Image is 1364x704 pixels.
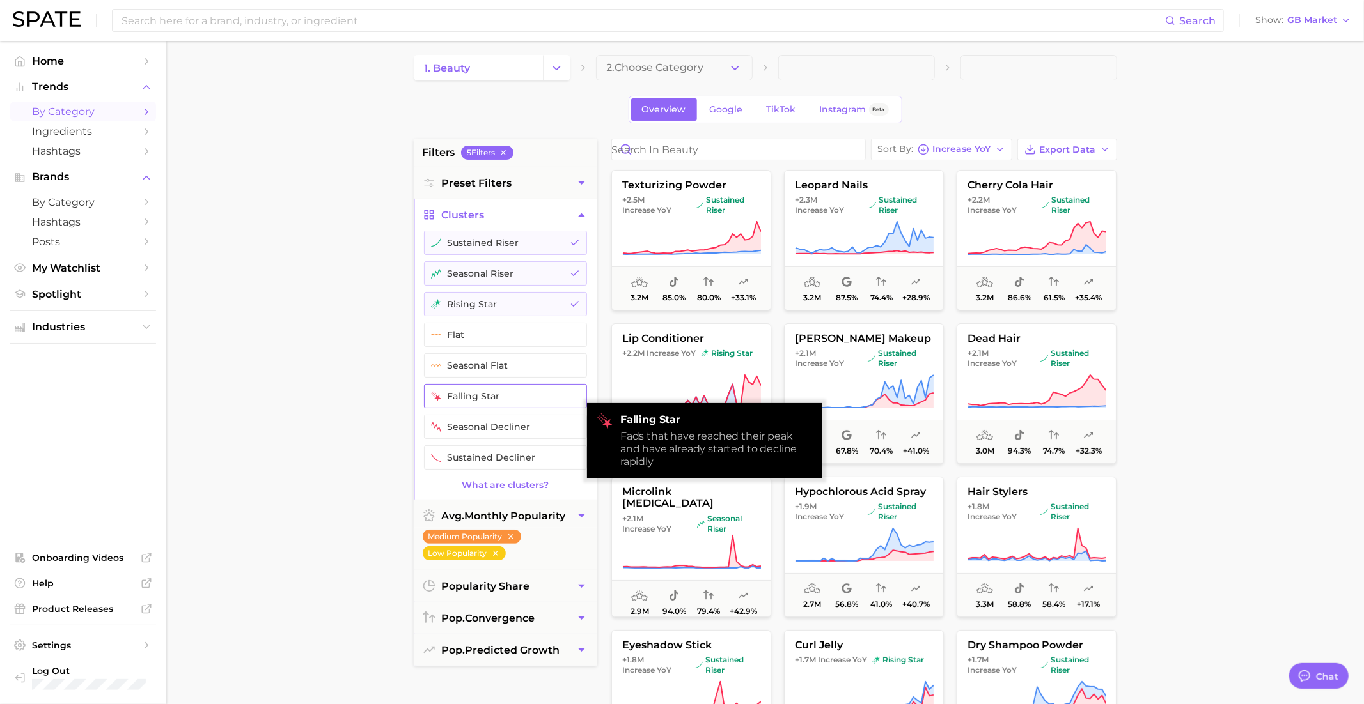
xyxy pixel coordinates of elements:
[1007,293,1031,302] span: 86.6%
[911,428,921,443] span: popularity predicted growth: Very Likely
[32,105,134,118] span: by Category
[868,501,933,522] span: sustained riser
[10,232,156,252] a: Posts
[662,607,686,616] span: 94.0%
[795,501,817,511] span: +1.9m
[1083,275,1094,290] span: popularity predicted growth: Very Likely
[424,261,587,286] button: seasonal riser
[431,330,441,340] img: flat
[612,639,771,651] span: eyeshadow stick
[669,588,679,604] span: popularity share: TikTok
[10,548,156,567] a: Onboarding Videos
[622,524,671,534] span: Increase YoY
[431,391,441,401] img: falling star
[902,293,929,302] span: +28.9%
[414,500,597,532] button: avg.monthly popularity
[32,145,134,157] span: Hashtags
[1040,144,1096,155] span: Export Data
[32,125,134,137] span: Ingredients
[1049,428,1059,443] span: popularity convergence: High Convergence
[795,512,844,522] span: Increase YoY
[957,170,1117,310] button: cherry cola hair+2.2m Increase YoYsustained risersustained riser3.2m86.6%61.5%+35.4%
[1040,661,1047,669] img: sustained riser
[701,348,753,358] span: rising star
[442,510,465,522] abbr: average
[631,275,648,290] span: average monthly popularity: Medium Popularity
[1252,12,1354,29] button: ShowGB Market
[442,209,485,221] span: Clusters
[957,323,1117,464] button: dead hair+2.1m Increase YoYsustained risersustained riser3.0m94.3%74.7%+32.3%
[10,284,156,304] a: Spotlight
[32,196,134,208] span: by Category
[1014,428,1024,443] span: popularity share: TikTok
[968,512,1017,522] span: Increase YoY
[1040,195,1105,215] span: sustained riser
[442,644,466,656] abbr: popularity index
[785,180,943,191] span: leopard nails
[442,580,530,592] span: popularity share
[803,600,821,609] span: 2.7m
[867,348,932,369] span: sustained riser
[424,292,587,316] button: rising star
[10,661,156,694] a: Log out. Currently logged in with e-mail mathilde@spate.nyc.
[1040,501,1106,522] span: sustained riser
[975,447,994,455] span: 3.0m
[424,323,587,347] button: flat
[10,192,156,212] a: by Category
[10,212,156,232] a: Hashtags
[431,452,441,463] img: sustained decliner
[631,588,648,604] span: average monthly popularity: Medium Popularity
[795,195,817,204] span: +2.3m
[703,588,714,604] span: popularity convergence: High Convergence
[873,104,885,115] span: Beta
[662,293,686,302] span: 85.0%
[10,167,156,187] button: Brands
[803,293,821,302] span: 3.2m
[976,293,994,302] span: 3.2m
[597,413,613,429] img: falling star
[622,195,645,204] span: +2.5m
[1083,428,1094,443] span: popularity predicted growth: Very Likely
[607,62,704,73] span: 2. Choose Category
[543,55,570,80] button: Change Category
[10,258,156,278] a: My Watchlist
[1017,139,1117,160] button: Export Data
[976,581,993,597] span: average monthly popularity: Medium Popularity
[1075,447,1101,455] span: +32.3%
[902,447,929,455] span: +41.0%
[876,275,886,290] span: popularity convergence: High Convergence
[911,581,921,597] span: popularity predicted growth: Very Likely
[1008,600,1031,609] span: 58.8%
[785,639,943,651] span: curl jelly
[32,171,134,183] span: Brands
[818,655,867,665] span: Increase YoY
[809,98,900,121] a: InstagramBeta
[647,348,696,358] span: Increase YoY
[10,574,156,593] a: Help
[957,486,1116,498] span: hair stylers
[957,639,1116,651] span: dry shampoo powder
[120,10,1165,31] input: Search here for a brand, industry, or ingredient
[1179,15,1216,27] span: Search
[424,415,587,439] button: seasonal decliner
[1040,508,1048,516] img: sustained riser
[424,445,587,470] button: sustained decliner
[696,293,720,302] span: 80.0%
[461,146,513,160] button: 5Filters
[795,358,844,369] span: Increase YoY
[612,180,771,191] span: texturizing powder
[710,104,743,115] span: Google
[1049,581,1059,597] span: popularity convergence: Medium Convergence
[431,360,441,371] img: seasonal flat
[622,348,645,358] span: +2.2m
[1049,275,1059,290] span: popularity convergence: High Convergence
[13,11,81,27] img: SPATE
[414,199,597,231] button: Clusters
[870,447,893,455] span: 70.4%
[820,104,866,115] span: Instagram
[957,333,1116,344] span: dead hair
[620,413,812,426] strong: falling star
[32,639,134,651] span: Settings
[424,231,587,255] button: sustained riser
[703,275,714,290] span: popularity convergence: Very High Convergence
